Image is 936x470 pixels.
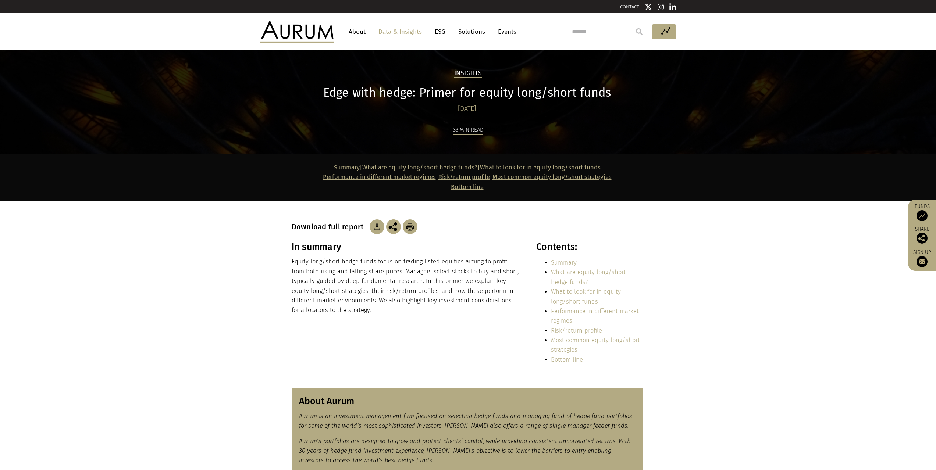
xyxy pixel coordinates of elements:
a: What are equity long/short hedge funds? [362,164,477,171]
img: Share this post [386,219,401,234]
a: Solutions [455,25,489,39]
a: ESG [431,25,449,39]
a: About [345,25,369,39]
input: Submit [632,24,647,39]
img: Download Article [370,219,384,234]
a: Sign up [912,249,932,267]
a: Bottom line [551,356,583,363]
a: What to look for in equity long/short funds [551,288,621,305]
img: Download Article [403,219,417,234]
h3: About Aurum [299,396,636,407]
a: Performance in different market regimes [323,173,436,180]
strong: | | | | [323,164,612,190]
img: Access Funds [917,210,928,221]
div: 33 min read [453,125,483,135]
a: Performance in different market regimes [551,308,639,324]
a: Risk/return profile [438,173,490,180]
em: Aurum is an investment management firm focused on selecting hedge funds and managing fund of hedg... [299,413,632,429]
img: Share this post [917,233,928,244]
h1: Edge with hedge: Primer for equity long/short funds [292,86,643,100]
a: Summary [334,164,360,171]
a: Most common equity long/short strategies [551,337,640,353]
img: Sign up to our newsletter [917,256,928,267]
a: Risk/return profile [551,327,602,334]
a: Funds [912,203,932,221]
div: Share [912,227,932,244]
p: Equity long/short hedge funds focus on trading listed equities aiming to profit from both rising ... [292,257,520,315]
a: What to look for in equity long/short funds [480,164,601,171]
img: Aurum [260,21,334,43]
h3: Contents: [536,241,643,252]
a: CONTACT [620,4,639,10]
div: [DATE] [292,104,643,114]
h3: In summary [292,241,520,252]
em: Aurum’s portfolios are designed to grow and protect clients’ capital, while providing consistent ... [299,438,631,464]
a: Most common equity long/short strategies [492,173,612,180]
a: Summary [551,259,577,266]
img: Twitter icon [645,3,652,11]
a: Bottom line [451,183,484,190]
a: What are equity long/short hedge funds? [551,269,626,285]
a: Data & Insights [375,25,426,39]
img: Instagram icon [658,3,664,11]
a: Events [494,25,516,39]
img: Linkedin icon [669,3,676,11]
h3: Download full report [292,222,368,231]
h2: Insights [454,69,482,78]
